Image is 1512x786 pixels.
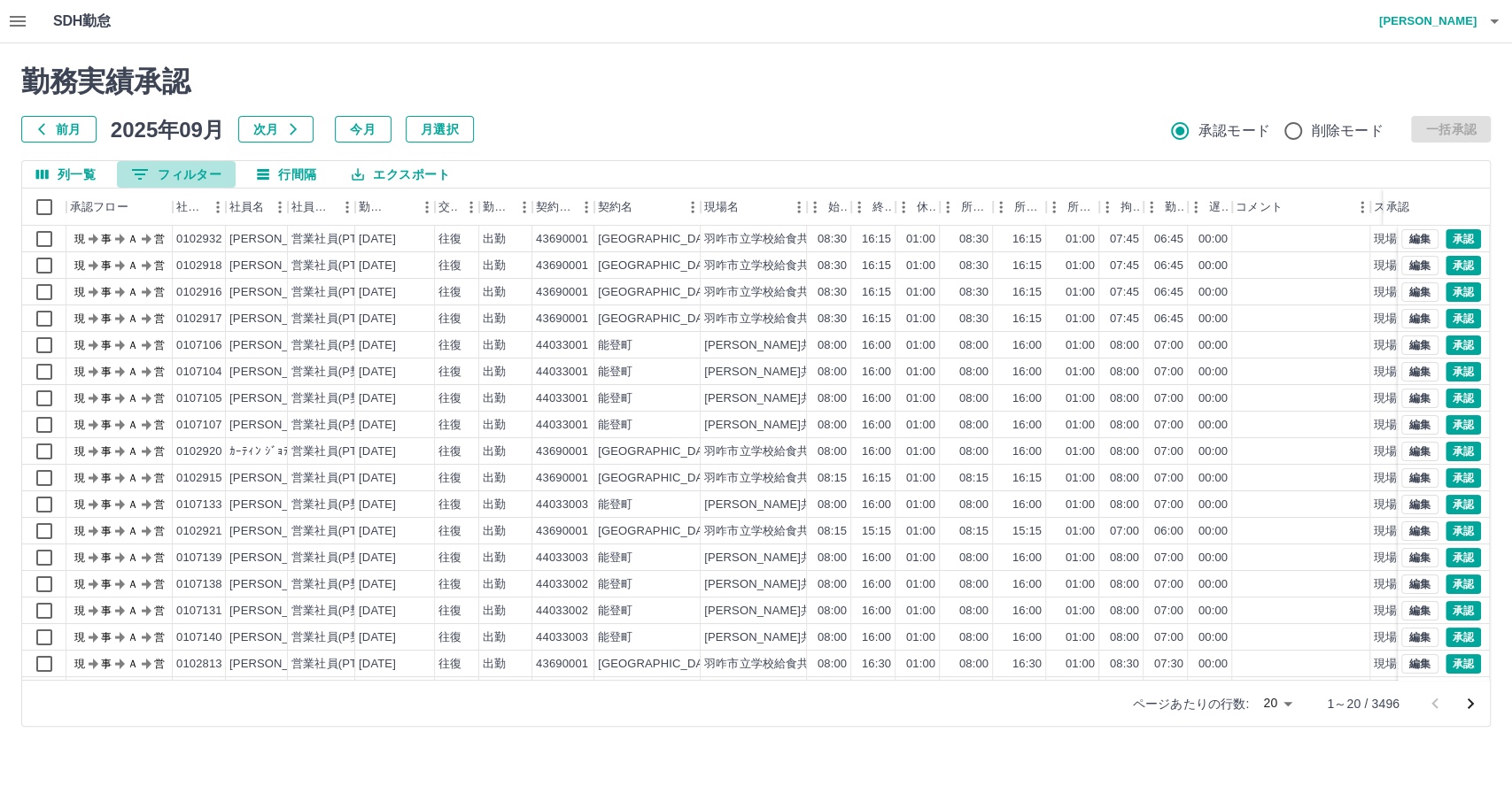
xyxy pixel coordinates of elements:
[1446,256,1481,275] button: 承認
[229,337,326,354] div: [PERSON_NAME]
[598,311,720,327] div: [GEOGRAPHIC_DATA]
[226,189,288,226] div: 社員名
[1012,364,1042,381] div: 16:00
[74,312,85,325] text: 現
[532,189,594,226] div: 契約コード
[1374,417,1467,434] div: 現場責任者承認待
[862,337,891,354] div: 16:00
[1446,362,1481,381] button: 承認
[818,417,847,434] div: 08:00
[818,364,847,381] div: 08:00
[872,189,892,226] div: 終業
[1198,364,1228,381] div: 00:00
[1198,231,1228,248] div: 00:00
[959,390,989,407] div: 08:00
[1446,229,1481,249] button: 承認
[1401,415,1438,435] button: 編集
[536,390,588,407] div: 44033001
[1401,389,1438,408] button: 編集
[229,231,326,248] div: [PERSON_NAME]
[1154,231,1183,248] div: 06:45
[21,65,1491,98] h2: 勤務実績承認
[818,390,847,407] div: 08:00
[1066,417,1095,434] div: 01:00
[267,194,293,220] button: メニュー
[483,443,506,460] div: 出勤
[1446,548,1481,567] button: 承認
[1446,468,1481,488] button: 承認
[906,390,935,407] div: 01:00
[818,311,847,327] div: 08:30
[483,417,506,434] div: 出勤
[1198,311,1228,327] div: 00:00
[704,417,1013,434] div: [PERSON_NAME]共同調理場（[PERSON_NAME]小学校）
[818,284,847,301] div: 08:30
[1446,282,1481,302] button: 承認
[598,417,632,434] div: 能登町
[1401,574,1438,594] button: 編集
[128,259,138,272] text: Ａ
[704,364,1013,381] div: [PERSON_NAME]共同調理場（[PERSON_NAME]小学校）
[359,337,396,354] div: [DATE]
[291,258,384,274] div: 営業社員(PT契約)
[959,364,989,381] div: 08:00
[355,189,435,226] div: 勤務日
[1446,415,1481,435] button: 承認
[359,284,396,301] div: [DATE]
[359,258,396,274] div: [DATE]
[1066,390,1095,407] div: 01:00
[66,189,173,226] div: 承認フロー
[1066,364,1095,381] div: 01:00
[479,189,532,226] div: 勤務区分
[704,390,1013,407] div: [PERSON_NAME]共同調理場（[PERSON_NAME]小学校）
[862,284,891,301] div: 16:15
[598,231,720,248] div: [GEOGRAPHIC_DATA]
[536,258,588,274] div: 43690001
[1154,417,1183,434] div: 07:00
[959,258,989,274] div: 08:30
[1383,189,1475,226] div: 承認
[335,116,392,143] button: 今月
[598,189,632,226] div: 契約名
[1374,390,1467,407] div: 現場責任者承認待
[1401,442,1438,461] button: 編集
[818,231,847,248] div: 08:30
[598,443,720,460] div: [GEOGRAPHIC_DATA]
[1066,443,1095,460] div: 01:00
[176,364,222,381] div: 0107104
[906,311,935,327] div: 01:00
[679,194,706,220] button: メニュー
[1198,120,1270,142] span: 承認モード
[1012,258,1042,274] div: 16:15
[959,337,989,354] div: 08:00
[1110,258,1139,274] div: 07:45
[1110,390,1139,407] div: 08:00
[291,231,384,248] div: 営業社員(PT契約)
[993,189,1046,226] div: 所定終業
[862,417,891,434] div: 16:00
[862,390,891,407] div: 16:00
[359,417,396,434] div: [DATE]
[483,284,506,301] div: 出勤
[229,311,326,327] div: [PERSON_NAME]
[1046,189,1099,226] div: 所定休憩
[229,443,347,460] div: ｶｰﾃｨﾝ ｼﾞｮﾃﾞｨ- ｼﾞﾀﾜｯﾄ
[1401,495,1438,514] button: 編集
[536,284,588,301] div: 43690001
[154,366,165,378] text: 営
[906,231,935,248] div: 01:00
[862,231,891,248] div: 16:15
[1401,468,1438,488] button: 編集
[917,189,936,226] div: 休憩
[74,419,85,431] text: 現
[704,284,937,301] div: 羽咋市立学校給食共同調理場調理・配送業務
[1401,309,1438,328] button: 編集
[536,231,588,248] div: 43690001
[1232,189,1370,226] div: コメント
[74,286,85,298] text: 現
[536,364,588,381] div: 44033001
[1401,282,1438,302] button: 編集
[359,364,396,381] div: [DATE]
[1198,417,1228,434] div: 00:00
[243,161,330,188] button: 行間隔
